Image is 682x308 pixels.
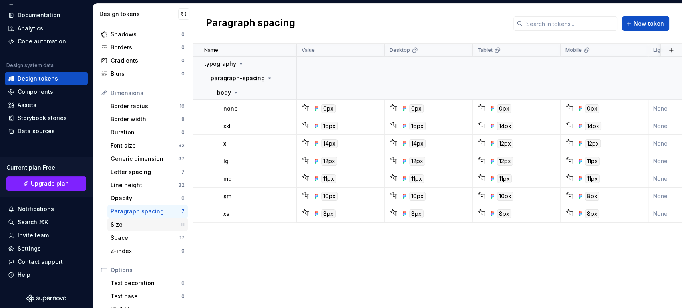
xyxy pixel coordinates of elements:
[18,218,48,226] div: Search ⌘K
[18,114,67,122] div: Storybook stories
[179,103,185,109] div: 16
[5,9,88,22] a: Documentation
[321,104,336,113] div: 0px
[523,16,617,31] input: Search in tokens...
[409,174,424,183] div: 11px
[223,175,232,183] p: md
[181,248,185,254] div: 0
[5,242,88,255] a: Settings
[18,88,53,96] div: Components
[565,47,582,53] p: Mobile
[111,181,178,189] div: Line height
[181,169,185,175] div: 7
[321,209,336,218] div: 8px
[107,192,188,205] a: Opacity0
[634,20,664,28] span: New token
[18,38,66,45] div: Code automation
[18,75,58,83] div: Design tokens
[204,47,218,53] p: Name
[5,72,88,85] a: Design tokens
[111,102,179,110] div: Border radius
[5,99,88,111] a: Assets
[321,192,338,201] div: 10px
[585,192,599,201] div: 8px
[181,116,185,122] div: 8
[223,140,228,148] p: xl
[107,152,188,165] a: Generic dimension97
[178,156,185,162] div: 97
[18,258,63,266] div: Contact support
[5,35,88,48] a: Code automation
[178,142,185,149] div: 32
[321,122,338,130] div: 16px
[98,54,188,67] a: Gradients0
[18,205,54,213] div: Notifications
[98,67,188,80] a: Blurs0
[211,74,265,82] p: paragraph-spacing
[111,155,178,163] div: Generic dimension
[111,234,179,242] div: Space
[111,70,181,78] div: Blurs
[5,125,88,138] a: Data sources
[111,247,181,255] div: Z-index
[18,101,36,109] div: Assets
[111,30,181,38] div: Shadows
[585,104,599,113] div: 0px
[6,176,86,191] button: Upgrade plan
[585,174,600,183] div: 11px
[18,11,60,19] div: Documentation
[31,180,69,188] span: Upgrade plan
[585,157,600,166] div: 11px
[477,47,493,53] p: Tablet
[107,277,188,290] a: Text decoration0
[5,269,88,281] button: Help
[223,210,229,218] p: xs
[99,10,178,18] div: Design tokens
[107,139,188,152] a: Font size32
[181,129,185,136] div: 0
[107,218,188,231] a: Size11
[5,255,88,268] button: Contact support
[111,168,181,176] div: Letter spacing
[107,126,188,139] a: Duration0
[18,127,55,135] div: Data sources
[107,231,188,244] a: Space17
[302,47,315,53] p: Value
[18,24,43,32] div: Analytics
[111,142,178,150] div: Font size
[111,266,185,274] div: Options
[585,209,599,218] div: 8px
[111,115,181,123] div: Border width
[5,216,88,229] button: Search ⌘K
[497,174,512,183] div: 11px
[111,207,181,215] div: Paragraph spacing
[409,104,424,113] div: 0px
[181,208,185,215] div: 7
[107,100,188,113] a: Border radius16
[217,89,231,97] p: body
[497,122,513,130] div: 14px
[497,139,513,148] div: 12px
[223,157,229,165] p: lg
[409,139,426,148] div: 14px
[107,113,188,126] a: Border width8
[206,16,295,31] h2: Paragraph spacing
[204,60,236,68] p: typography
[26,294,66,302] svg: Supernova Logo
[111,128,181,136] div: Duration
[107,205,188,218] a: Paragraph spacing7
[111,43,181,51] div: Borders
[179,235,185,241] div: 17
[5,229,88,242] a: Invite team
[98,28,188,41] a: Shadows0
[6,62,54,69] div: Design system data
[497,192,513,201] div: 10px
[111,221,181,229] div: Size
[5,85,88,98] a: Components
[497,209,511,218] div: 8px
[321,139,338,148] div: 14px
[223,192,231,200] p: sm
[107,290,188,303] a: Text case0
[409,192,426,201] div: 10px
